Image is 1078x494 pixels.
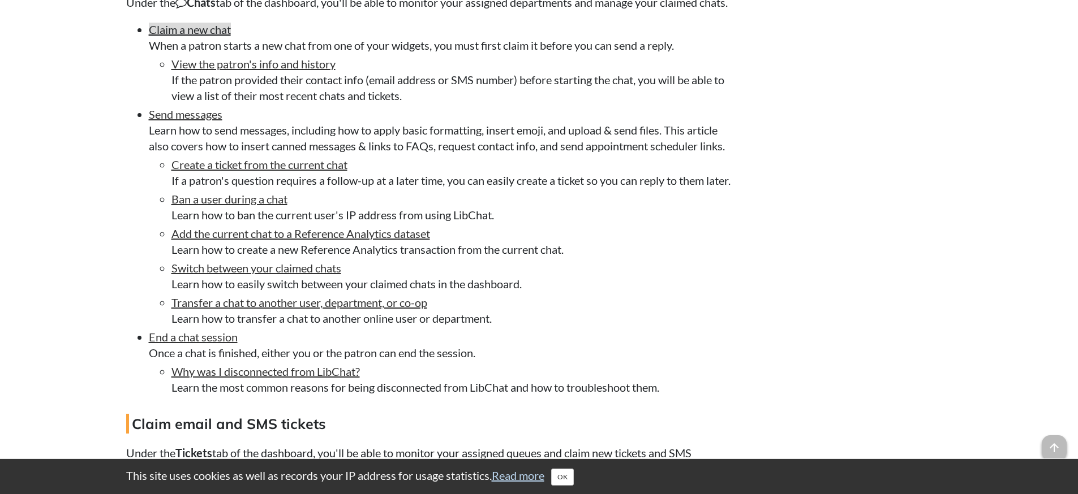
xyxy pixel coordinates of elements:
li: Learn how to easily switch between your claimed chats in the dashboard. [171,260,737,292]
li: Learn how to send messages, including how to apply basic formatting, insert emoji, and upload & s... [149,106,737,326]
li: Learn how to ban the current user's IP address from using LibChat. [171,191,737,223]
a: Transfer a chat to another user, department, or co-op [171,296,427,309]
a: End a chat session [149,330,238,344]
span: arrow_upward [1042,435,1067,460]
a: Send messages [149,107,222,121]
a: Switch between your claimed chats [171,261,341,275]
a: Create a ticket from the current chat [171,158,347,171]
a: Ban a user during a chat [171,192,287,206]
li: If a patron's question requires a follow-up at a later time, you can easily create a ticket so yo... [171,157,737,188]
button: Close [551,469,574,486]
h4: Claim email and SMS tickets [126,414,737,434]
li: If the patron provided their contact info (email address or SMS number) before starting the chat,... [171,56,737,103]
li: Learn how to transfer a chat to another online user or department. [171,294,737,326]
li: Learn the most common reasons for being disconnected from LibChat and how to troubleshoot them. [171,363,737,395]
p: Under the tab of the dashboard, you'll be able to monitor your assigned queues and claim new tick... [126,445,737,492]
a: Why was I disconnected from LibChat? [171,365,360,378]
a: Add the current chat to a Reference Analytics dataset [171,227,430,240]
a: View the patron's info and history [171,57,336,71]
a: arrow_upward [1042,436,1067,450]
li: When a patron starts a new chat from one of your widgets, you must first claim it before you can ... [149,21,737,103]
li: Learn how to create a new Reference Analytics transaction from the current chat. [171,226,737,257]
a: Read more [492,469,544,482]
strong: Tickets [175,446,212,460]
li: Once a chat is finished, either you or the patron can end the session. [149,329,737,395]
div: This site uses cookies as well as records your IP address for usage statistics. [115,467,964,486]
a: Claim a new chat [149,23,231,36]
